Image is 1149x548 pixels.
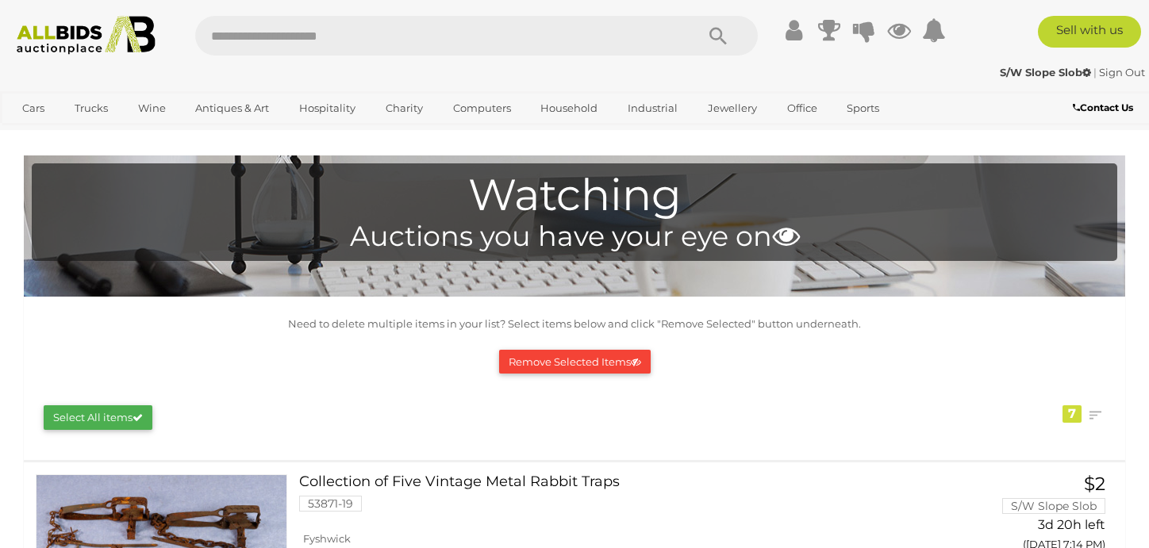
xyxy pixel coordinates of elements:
a: Office [777,95,828,121]
button: Remove Selected Items [499,350,651,374]
span: | [1093,66,1097,79]
a: S/W Slope Slob [1000,66,1093,79]
a: Charity [375,95,433,121]
h4: Auctions you have your eye on [40,221,1109,252]
strong: S/W Slope Slob [1000,66,1091,79]
a: Antiques & Art [185,95,279,121]
button: Search [678,16,758,56]
a: Jewellery [697,95,767,121]
a: Contact Us [1073,99,1137,117]
a: Sell with us [1038,16,1141,48]
b: Contact Us [1073,102,1133,113]
a: Household [530,95,608,121]
span: $2 [1084,473,1105,495]
h1: Watching [40,171,1109,220]
a: Wine [128,95,176,121]
a: Hospitality [289,95,366,121]
img: Allbids.com.au [9,16,163,55]
div: 7 [1063,405,1082,423]
a: Computers [443,95,521,121]
button: Select All items [44,405,152,430]
a: Industrial [617,95,688,121]
a: Sports [836,95,890,121]
a: Trucks [64,95,118,121]
a: Sign Out [1099,66,1145,79]
a: [GEOGRAPHIC_DATA] [12,121,145,148]
p: Need to delete multiple items in your list? Select items below and click "Remove Selected" button... [32,315,1117,333]
a: Cars [12,95,55,121]
a: Collection of Five Vintage Metal Rabbit Traps 53871-19 [311,474,930,523]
